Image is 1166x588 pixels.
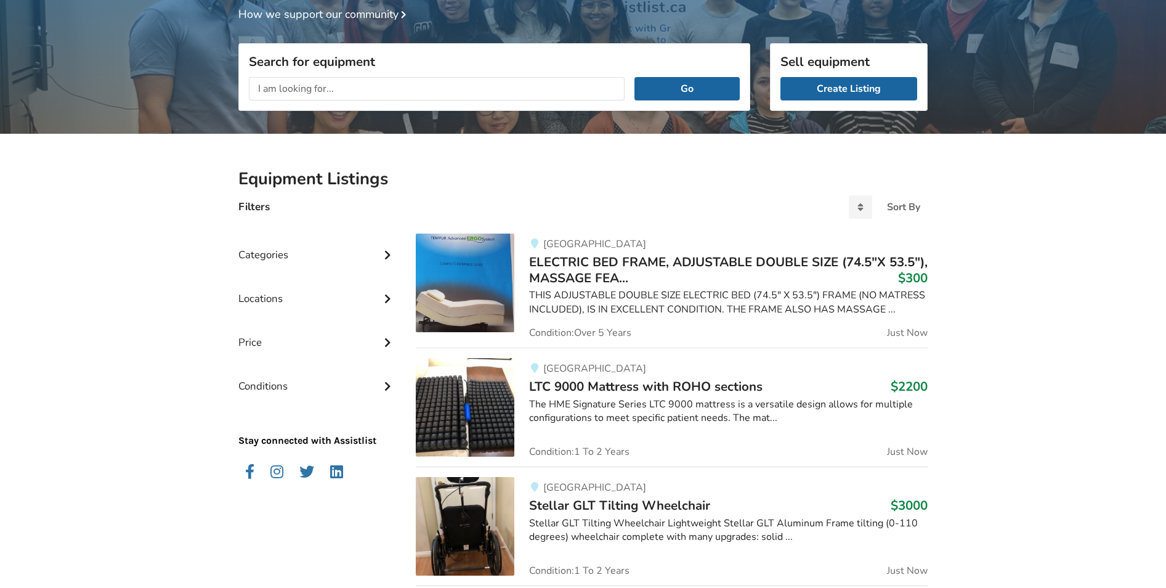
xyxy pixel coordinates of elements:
div: THIS ADJUSTABLE DOUBLE SIZE ELECTRIC BED (74.5" X 53.5") FRAME (NO MATRESS INCLUDED), IS IN EXCEL... [529,288,928,317]
div: Locations [238,267,396,311]
a: bedroom equipment-electric bed frame, adjustable double size (74.5"x 53.5"), massage features & r... [416,234,928,348]
span: [GEOGRAPHIC_DATA] [543,362,646,375]
span: Condition: 1 To 2 Years [529,566,630,576]
img: mobility-stellar glt tilting wheelchair [416,477,514,576]
h3: Sell equipment [780,54,917,70]
span: Condition: 1 To 2 Years [529,447,630,457]
img: bedroom equipment-ltc 9000 mattress with roho sections [416,358,514,457]
h3: $3000 [891,497,928,513]
h2: Equipment Listings [238,168,928,190]
span: LTC 9000 Mattress with ROHO sections [529,378,763,395]
h4: Filters [238,200,270,214]
span: ELECTRIC BED FRAME, ADJUSTABLE DOUBLE SIZE (74.5"X 53.5"), MASSAGE FEA... [529,253,928,287]
span: [GEOGRAPHIC_DATA] [543,237,646,251]
span: Just Now [887,566,928,576]
span: Just Now [887,447,928,457]
h3: $2200 [891,378,928,394]
span: Condition: Over 5 Years [529,328,631,338]
div: Categories [238,224,396,267]
div: Stellar GLT Tilting Wheelchair Lightweight Stellar GLT Aluminum Frame tilting (0-110 degrees) whe... [529,517,928,545]
span: Stellar GLT Tilting Wheelchair [529,497,710,514]
a: bedroom equipment-ltc 9000 mattress with roho sections[GEOGRAPHIC_DATA]LTC 9000 Mattress with ROH... [416,348,928,467]
h3: $300 [898,270,928,286]
button: Go [634,77,740,100]
input: I am looking for... [249,77,625,100]
a: mobility-stellar glt tilting wheelchair[GEOGRAPHIC_DATA]Stellar GLT Tilting Wheelchair$3000Stella... [416,467,928,586]
span: [GEOGRAPHIC_DATA] [543,481,646,494]
p: Stay connected with Assistlist [238,399,396,448]
a: Create Listing [780,77,917,100]
a: How we support our community [238,7,411,22]
span: Just Now [887,328,928,338]
div: Price [238,311,396,355]
div: The HME Signature Series LTC 9000 mattress is a versatile design allows for multiple configuratio... [529,398,928,426]
div: Sort By [887,202,920,212]
div: Conditions [238,355,396,399]
h3: Search for equipment [249,54,740,70]
img: bedroom equipment-electric bed frame, adjustable double size (74.5"x 53.5"), massage features & r... [416,234,514,332]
